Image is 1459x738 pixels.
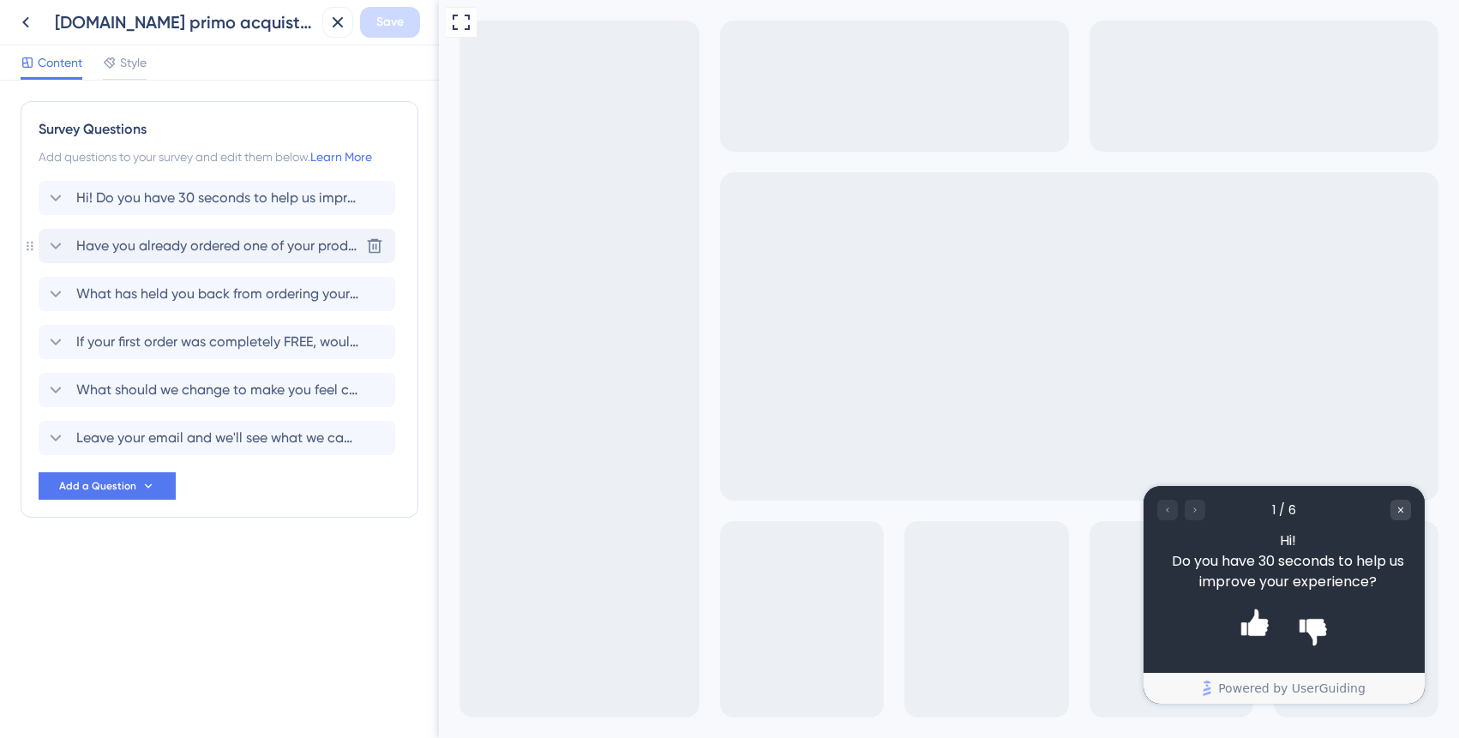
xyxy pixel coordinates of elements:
[59,479,136,493] span: Add a Question
[76,332,359,352] span: If your first order was completely FREE, would you do it?
[39,147,400,167] div: Add questions to your survey and edit them below.
[120,52,147,73] span: Style
[39,472,176,500] button: Add a Question
[55,10,315,34] div: [DOMAIN_NAME] primo acquisto EN
[76,188,359,208] span: Hi! Do you have 30 seconds to help us improve your experience?
[76,380,359,400] span: What should we change to make you feel confident in ordering?
[360,7,420,38] button: Save
[376,12,404,33] span: Save
[38,52,82,73] span: Content
[310,150,372,164] a: Learn More
[39,119,400,140] div: Survey Questions
[76,284,359,304] span: What has held you back from ordering your product so far?
[76,236,359,256] span: Have you already ordered one of your products to see how it turns out?
[705,486,986,704] iframe: UserGuiding Survey
[76,428,359,448] span: Leave your email and we'll see what we can do for you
